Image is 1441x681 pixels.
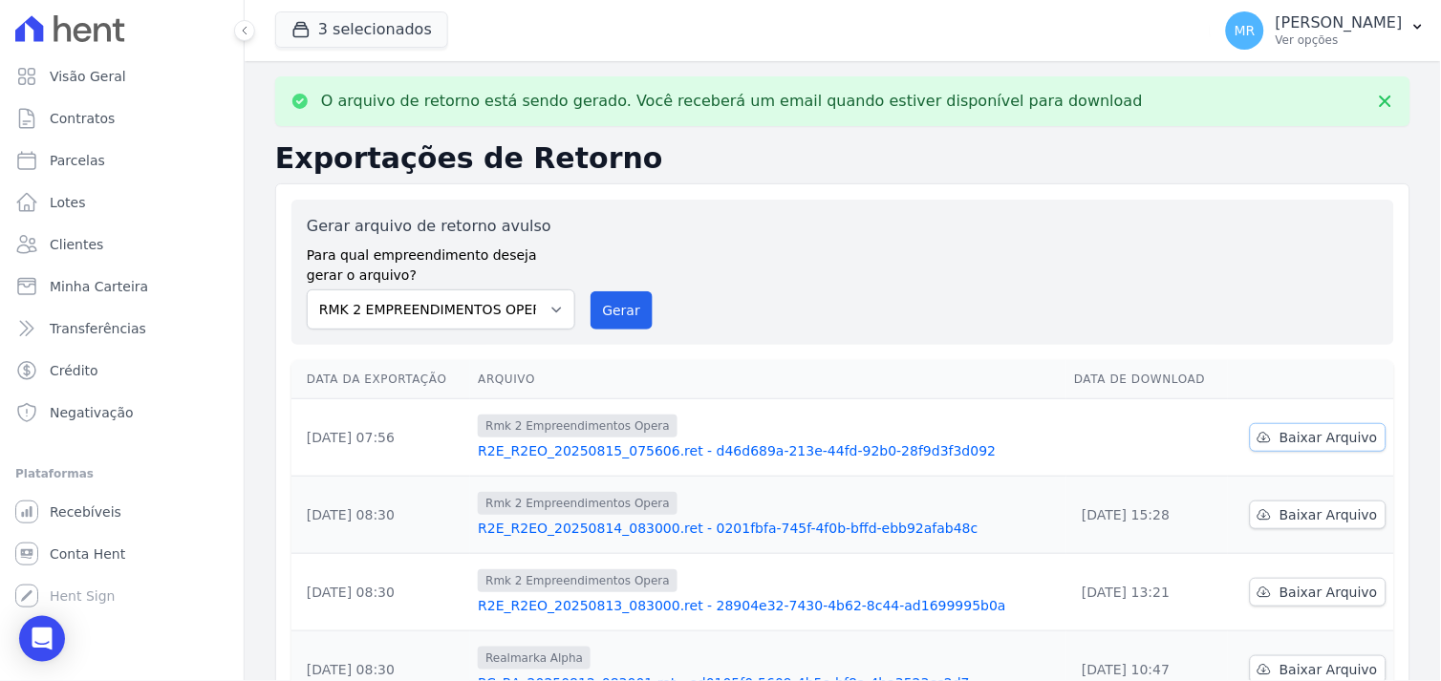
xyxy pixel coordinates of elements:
a: Minha Carteira [8,267,236,306]
span: Recebíveis [50,502,121,521]
label: Gerar arquivo de retorno avulso [307,215,575,238]
td: [DATE] 13:21 [1066,554,1227,631]
button: 3 selecionados [275,11,448,48]
th: Arquivo [470,360,1066,399]
td: [DATE] 07:56 [291,399,470,477]
p: O arquivo de retorno está sendo gerado. Você receberá um email quando estiver disponível para dow... [321,92,1143,111]
p: Ver opções [1276,32,1403,48]
p: [PERSON_NAME] [1276,13,1403,32]
span: Crédito [50,361,98,380]
span: Conta Hent [50,544,125,564]
a: Transferências [8,309,236,348]
button: Gerar [591,291,654,330]
span: Visão Geral [50,67,126,86]
td: [DATE] 08:30 [291,554,470,631]
span: Parcelas [50,151,105,170]
a: R2E_R2EO_20250814_083000.ret - 0201fbfa-745f-4f0b-bffd-ebb92afab48c [478,519,1059,538]
a: R2E_R2EO_20250815_075606.ret - d46d689a-213e-44fd-92b0-28f9d3f3d092 [478,441,1059,460]
a: Contratos [8,99,236,138]
a: Baixar Arquivo [1250,423,1387,452]
span: Minha Carteira [50,277,148,296]
label: Para qual empreendimento deseja gerar o arquivo? [307,238,575,286]
span: Lotes [50,193,86,212]
a: Clientes [8,225,236,264]
a: Lotes [8,183,236,222]
span: Rmk 2 Empreendimentos Opera [478,569,677,592]
th: Data de Download [1066,360,1227,399]
div: Plataformas [15,462,228,485]
span: Rmk 2 Empreendimentos Opera [478,415,677,437]
a: Parcelas [8,141,236,180]
span: Baixar Arquivo [1280,428,1378,447]
span: Clientes [50,235,103,254]
a: Baixar Arquivo [1250,500,1387,529]
span: Negativação [50,403,134,422]
span: Rmk 2 Empreendimentos Opera [478,492,677,515]
a: Crédito [8,351,236,390]
span: Transferências [50,319,146,338]
td: [DATE] 15:28 [1066,477,1227,554]
span: Realmarka Alpha [478,647,591,670]
span: Baixar Arquivo [1280,583,1378,602]
a: Visão Geral [8,57,236,96]
th: Data da Exportação [291,360,470,399]
span: Contratos [50,109,115,128]
div: Open Intercom Messenger [19,616,65,662]
a: R2E_R2EO_20250813_083000.ret - 28904e32-7430-4b62-8c44-ad1699995b0a [478,596,1059,615]
span: Baixar Arquivo [1280,505,1378,524]
td: [DATE] 08:30 [291,477,470,554]
a: Negativação [8,394,236,432]
span: MR [1235,24,1256,37]
a: Conta Hent [8,535,236,573]
span: Baixar Arquivo [1280,660,1378,679]
h2: Exportações de Retorno [275,141,1410,176]
a: Recebíveis [8,493,236,531]
button: MR [PERSON_NAME] Ver opções [1211,4,1441,57]
a: Baixar Arquivo [1250,578,1387,607]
